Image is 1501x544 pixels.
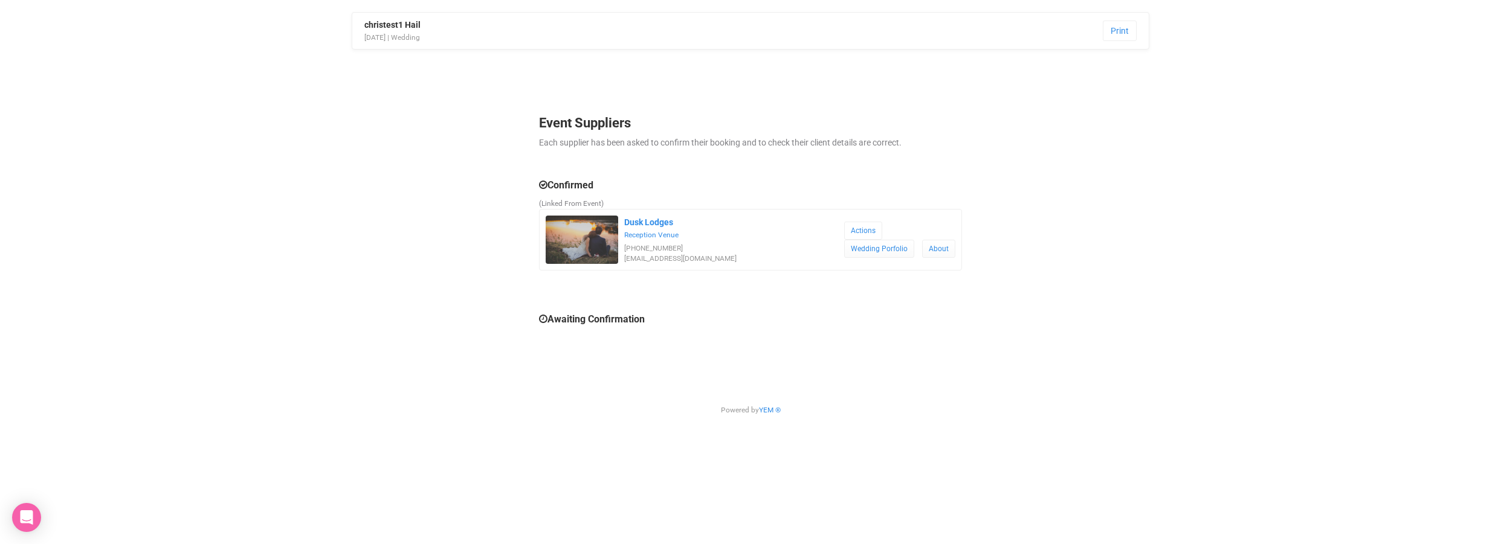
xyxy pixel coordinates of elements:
legend: Awaiting Confirmation [539,313,962,327]
strong: christest1 Hail [364,20,421,30]
a: YEM ® [759,406,781,414]
div: [PHONE_NUMBER] [EMAIL_ADDRESS][DOMAIN_NAME] [624,243,844,264]
legend: Confirmed [539,179,962,193]
img: pexels-photo-70737.jpeg [546,216,618,264]
p: Each supplier has been asked to confirm their booking and to check their client details are correct. [539,136,962,149]
a: Wedding Porfolio [844,240,914,258]
div: About [922,240,955,258]
small: [DATE] | Wedding [364,33,420,42]
a: Dusk Lodges [624,217,673,227]
a: About [916,243,955,253]
a: Reception Venue [624,231,679,239]
a: Print [1103,21,1137,41]
h1: Event Suppliers [539,116,962,130]
div: Open Intercom Messenger [12,503,41,532]
a: Actions [844,222,882,240]
small: (Linked From Event) [539,199,962,209]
